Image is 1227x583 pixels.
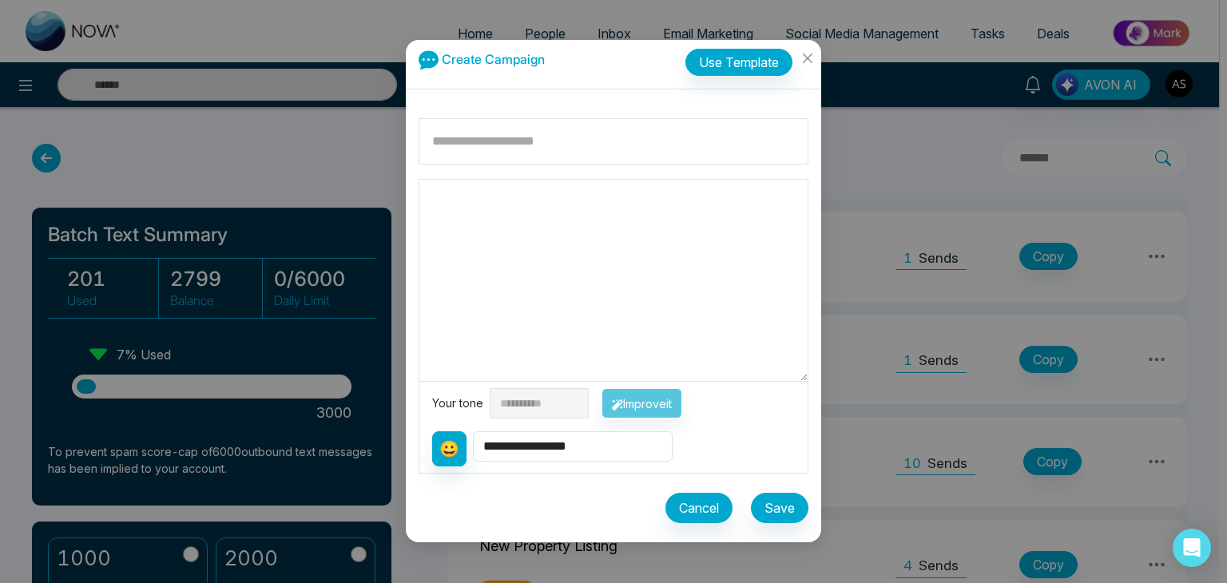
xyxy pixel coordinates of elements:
button: 😀 [432,432,467,467]
div: Your tone [432,395,490,413]
button: Close [793,40,821,83]
button: Use Template [685,50,792,77]
div: Open Intercom Messenger [1173,529,1211,567]
button: Save [751,494,808,524]
a: Use Template [685,42,808,77]
span: close [801,52,814,65]
span: Create Campaign [442,51,545,67]
button: Cancel [665,494,733,524]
